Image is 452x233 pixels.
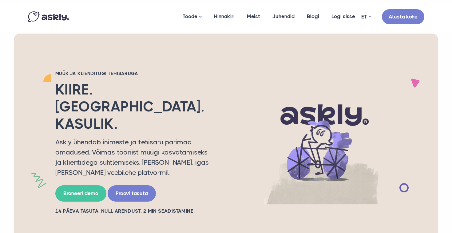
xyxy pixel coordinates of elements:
[325,2,361,31] a: Logi sisse
[55,185,106,202] a: Broneeri demo
[241,2,266,31] a: Meist
[55,81,215,132] h2: Kiire. [GEOGRAPHIC_DATA]. Kasulik.
[55,137,215,178] p: Askly ühendab inimeste ja tehisaru parimad omadused. Võimas tööriist müügi kasvatamiseks ja klien...
[208,2,241,31] a: Hinnakiri
[301,2,325,31] a: Blogi
[382,9,424,24] a: Alusta kohe
[55,70,215,77] h2: Müük ja klienditugi tehisaruga
[224,83,418,205] img: AI multilingual chat
[266,2,301,31] a: Juhendid
[55,208,215,215] h2: 14 PÄEVA TASUTA. NULL ARENDUST. 2 MIN SEADISTAMINE.
[361,12,371,21] a: ET
[28,11,69,22] img: Askly
[176,2,208,32] a: Toode
[108,185,156,202] a: Proovi tasuta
